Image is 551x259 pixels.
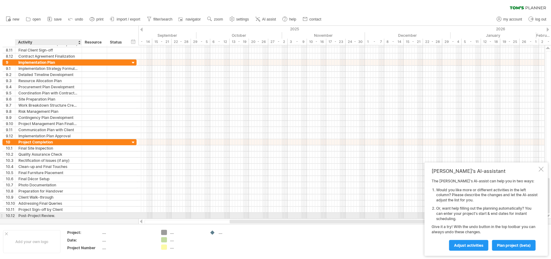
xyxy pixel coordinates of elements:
[18,145,79,151] div: Final Site Inspection
[18,170,79,176] div: Final Furniture Placement
[6,139,15,145] div: 10
[326,39,346,45] div: 17 - 23
[108,15,142,23] a: import / export
[18,115,79,120] div: Contingency Plan Development
[6,176,15,182] div: 10.6
[13,17,19,21] span: new
[102,245,154,250] div: ....
[228,15,251,23] a: settings
[365,32,451,39] div: December 2025
[6,133,15,139] div: 9.12
[210,39,230,45] div: 6 - 12
[18,176,79,182] div: Final Décor Setup
[449,240,488,251] a: Adjust activities
[18,158,79,163] div: Rectification of Issues (if any)
[196,32,282,39] div: October 2025
[170,237,204,242] div: ....
[18,207,79,212] div: Project Sign-off by Client
[18,47,79,53] div: Final Client Sign-off
[423,39,442,45] div: 22 - 28
[117,17,140,21] span: import / export
[18,194,79,200] div: Client Walk-through
[527,15,548,23] a: log out
[6,90,15,96] div: 9.5
[96,17,103,21] span: print
[114,32,196,39] div: September 2025
[18,133,79,139] div: Implementation Plan Approval
[436,188,537,203] li: Would you like more or different activities in the left column? Please describe the changes and l...
[281,15,298,23] a: help
[307,39,326,45] div: 10 - 16
[249,39,268,45] div: 20 - 26
[133,39,152,45] div: 8 - 14
[6,127,15,133] div: 9.11
[18,164,79,169] div: Clean-up and Final Touches
[309,17,321,21] span: contact
[492,240,536,251] a: plan project (beta)
[170,230,204,235] div: ....
[177,15,203,23] a: navigator
[18,39,78,45] div: Activity
[6,59,15,65] div: 9
[6,109,15,114] div: 9.8
[6,78,15,84] div: 9.3
[18,127,79,133] div: Communication Plan with Client
[67,15,85,23] a: undo
[384,39,404,45] div: 8 - 14
[102,230,154,235] div: ....
[500,39,520,45] div: 19 - 25
[18,200,79,206] div: Addressing Final Queries
[365,39,384,45] div: 1 - 7
[85,39,103,45] div: Resource
[454,243,483,248] span: Adjust activities
[18,213,79,219] div: Post-Project Review.
[236,17,249,21] span: settings
[18,78,79,84] div: Resource Allocation Plan
[6,158,15,163] div: 10.3
[481,39,500,45] div: 12 - 18
[153,17,173,21] span: filter/search
[219,230,252,235] div: ....
[33,17,41,21] span: open
[346,39,365,45] div: 24 - 30
[24,15,43,23] a: open
[54,17,62,21] span: save
[18,90,79,96] div: Coordination Plan with Contractors
[67,238,101,243] div: Date:
[18,182,79,188] div: Photo Documentation
[6,200,15,206] div: 10.10
[254,15,278,23] a: AI assist
[432,168,537,174] div: [PERSON_NAME]'s AI-assistant
[186,17,201,21] span: navigator
[206,15,225,23] a: zoom
[172,39,191,45] div: 22 - 28
[535,17,546,21] span: log out
[214,17,223,21] span: zoom
[6,72,15,78] div: 9.2
[18,121,79,127] div: Project Management Plan Finalization
[18,96,79,102] div: Site Preparation Plan
[18,102,79,108] div: Work Breakdown Structure Creation
[282,32,365,39] div: November 2025
[432,179,537,250] div: The [PERSON_NAME]'s AI-assist can help you in two ways: Give it a try! With the undo button in th...
[6,182,15,188] div: 10.7
[6,194,15,200] div: 10.9
[262,17,276,21] span: AI assist
[404,39,423,45] div: 15 - 21
[442,39,462,45] div: 29 - 4
[67,245,101,250] div: Project Number
[102,238,154,243] div: ....
[18,151,79,157] div: Quality Assurance Check
[288,39,307,45] div: 3 - 9
[436,206,537,221] li: Or, want help filling out the planning automatically? You can enter your project's start & end da...
[268,39,288,45] div: 27 - 2
[110,39,123,45] div: Status
[520,39,539,45] div: 26 - 1
[301,15,323,23] a: contact
[18,66,79,71] div: Implementation Strategy Formulation
[6,145,15,151] div: 10.1
[18,139,79,145] div: Project Completion
[503,17,522,21] span: my account
[6,96,15,102] div: 9.6
[152,39,172,45] div: 15 - 21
